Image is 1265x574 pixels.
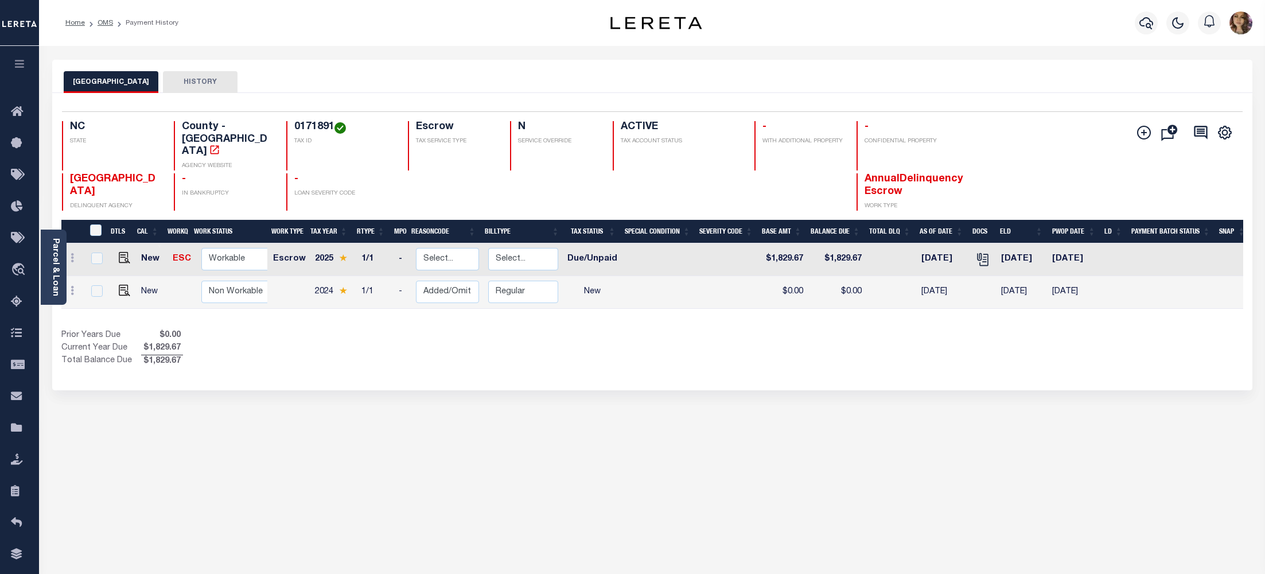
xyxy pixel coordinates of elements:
[61,220,83,243] th: &nbsp;&nbsp;&nbsp;&nbsp;&nbsp;&nbsp;&nbsp;&nbsp;&nbsp;&nbsp;
[189,220,267,243] th: Work Status
[610,17,702,29] img: logo-dark.svg
[759,276,808,309] td: $0.00
[915,220,968,243] th: As of Date: activate to sort column ascending
[61,342,141,355] td: Current Year Due
[563,243,622,276] td: Due/Unpaid
[70,202,161,211] p: DELINQUENT AGENCY
[357,276,394,309] td: 1/1
[968,220,995,243] th: Docs
[64,71,158,93] button: [GEOGRAPHIC_DATA]
[917,243,970,276] td: [DATE]
[70,121,161,134] h4: NC
[65,20,85,26] a: Home
[141,329,183,342] span: $0.00
[61,329,141,342] td: Prior Years Due
[106,220,133,243] th: DTLS
[141,342,183,355] span: $1,829.67
[61,355,141,367] td: Total Balance Due
[480,220,563,243] th: BillType: activate to sort column ascending
[182,121,273,158] h4: County - [GEOGRAPHIC_DATA]
[294,189,395,198] p: LOAN SEVERITY CODE
[865,202,955,211] p: WORK TYPE
[310,276,357,309] td: 2024
[294,137,395,146] p: TAX ID
[352,220,390,243] th: RType: activate to sort column ascending
[997,243,1048,276] td: [DATE]
[564,220,621,243] th: Tax Status: activate to sort column ascending
[1048,220,1100,243] th: PWOP Date: activate to sort column ascending
[518,137,598,146] p: SERVICE OVERRIDE
[416,121,496,134] h4: Escrow
[339,254,347,262] img: Star.svg
[357,243,394,276] td: 1/1
[865,122,869,132] span: -
[407,220,481,243] th: ReasonCode: activate to sort column ascending
[294,121,395,134] h4: 0171891
[1048,243,1100,276] td: [DATE]
[416,137,496,146] p: TAX SERVICE TYPE
[997,276,1048,309] td: [DATE]
[390,220,407,243] th: MPO
[294,174,298,184] span: -
[51,238,59,296] a: Parcel & Loan
[621,137,741,146] p: TAX ACCOUNT STATUS
[173,255,191,263] a: ESC
[757,220,806,243] th: Base Amt: activate to sort column ascending
[163,71,238,93] button: HISTORY
[70,174,155,197] span: [GEOGRAPHIC_DATA]
[1127,220,1215,243] th: Payment Batch Status: activate to sort column ascending
[83,220,107,243] th: &nbsp;
[137,276,169,309] td: New
[306,220,352,243] th: Tax Year: activate to sort column ascending
[141,355,183,368] span: $1,829.67
[182,162,273,170] p: AGENCY WEBSITE
[11,263,29,278] i: travel_explore
[865,137,955,146] p: CONFIDENTIAL PROPERTY
[267,220,306,243] th: Work Type
[806,220,865,243] th: Balance Due: activate to sort column ascending
[620,220,695,243] th: Special Condition: activate to sort column ascending
[917,276,970,309] td: [DATE]
[133,220,163,243] th: CAL: activate to sort column ascending
[182,189,273,198] p: IN BANKRUPTCY
[163,220,189,243] th: WorkQ
[70,137,161,146] p: STATE
[621,121,741,134] h4: ACTIVE
[762,122,766,132] span: -
[808,243,866,276] td: $1,829.67
[339,287,347,294] img: Star.svg
[995,220,1048,243] th: ELD: activate to sort column ascending
[808,276,866,309] td: $0.00
[394,243,411,276] td: -
[1048,276,1100,309] td: [DATE]
[1100,220,1127,243] th: LD: activate to sort column ascending
[137,243,169,276] td: New
[865,174,963,197] span: AnnualDelinquency Escrow
[759,243,808,276] td: $1,829.67
[563,276,622,309] td: New
[310,243,357,276] td: 2025
[182,174,186,184] span: -
[518,121,598,134] h4: N
[268,243,310,276] td: Escrow
[695,220,757,243] th: Severity Code: activate to sort column ascending
[113,18,178,28] li: Payment History
[865,220,915,243] th: Total DLQ: activate to sort column ascending
[762,137,843,146] p: WITH ADDITIONAL PROPERTY
[1215,220,1250,243] th: SNAP: activate to sort column ascending
[394,276,411,309] td: -
[98,20,113,26] a: OMS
